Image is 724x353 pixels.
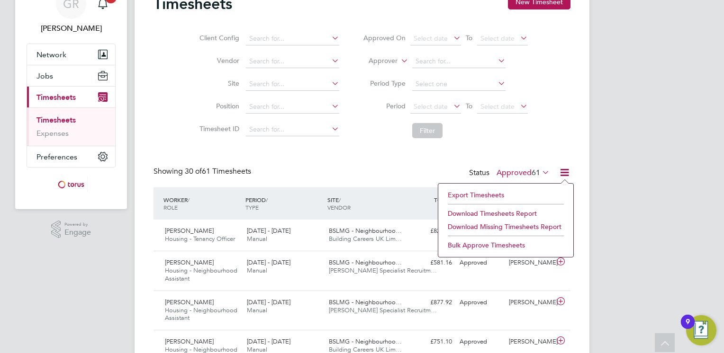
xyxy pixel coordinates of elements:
[165,337,214,345] span: [PERSON_NAME]
[247,266,267,274] span: Manual
[64,229,91,237] span: Engage
[456,295,505,310] div: Approved
[246,123,339,136] input: Search for...
[329,306,437,314] span: [PERSON_NAME] Specialist Recruitm…
[27,87,115,107] button: Timesheets
[329,337,402,345] span: BSLMG - Neighbourhoo…
[363,79,406,88] label: Period Type
[480,34,515,43] span: Select date
[443,238,569,252] li: Bulk Approve Timesheets
[246,100,339,114] input: Search for...
[51,221,91,238] a: Powered byEngage
[329,235,402,243] span: Building Careers UK Lim…
[27,107,115,146] div: Timesheets
[197,102,239,110] label: Position
[480,102,515,111] span: Select date
[443,220,569,233] li: Download Missing Timesheets Report
[363,34,406,42] label: Approved On
[247,298,290,306] span: [DATE] - [DATE]
[266,196,268,203] span: /
[407,255,456,271] div: £581.16
[505,334,554,350] div: [PERSON_NAME]
[197,79,239,88] label: Site
[412,55,506,68] input: Search for...
[27,44,115,65] button: Network
[247,337,290,345] span: [DATE] - [DATE]
[325,191,407,216] div: SITE
[243,191,325,216] div: PERIOD
[414,34,448,43] span: Select date
[247,306,267,314] span: Manual
[505,295,554,310] div: [PERSON_NAME]
[246,32,339,45] input: Search for...
[412,78,506,91] input: Select one
[327,203,351,211] span: VENDOR
[165,235,235,243] span: Housing - Tenancy Officer
[165,306,237,322] span: Housing - Neighbourhood Assistant
[165,298,214,306] span: [PERSON_NAME]
[443,207,569,220] li: Download Timesheets Report
[36,50,66,59] span: Network
[456,334,505,350] div: Approved
[245,203,259,211] span: TYPE
[247,235,267,243] span: Manual
[27,23,116,34] span: Geraldine Rice
[505,255,554,271] div: [PERSON_NAME]
[414,102,448,111] span: Select date
[469,167,552,180] div: Status
[412,123,443,138] button: Filter
[246,55,339,68] input: Search for...
[185,167,251,176] span: 61 Timesheets
[54,177,88,192] img: torus-logo-retina.png
[686,315,716,345] button: Open Resource Center, 9 new notifications
[27,177,116,192] a: Go to home page
[36,129,69,138] a: Expenses
[161,191,243,216] div: WORKER
[188,196,190,203] span: /
[407,223,456,239] div: £821.40
[185,167,202,176] span: 30 of
[197,56,239,65] label: Vendor
[355,56,398,66] label: Approver
[197,124,239,133] label: Timesheet ID
[36,152,77,161] span: Preferences
[463,32,475,44] span: To
[27,65,115,86] button: Jobs
[247,258,290,266] span: [DATE] - [DATE]
[463,100,475,112] span: To
[329,258,402,266] span: BSLMG - Neighbourhoo…
[163,203,178,211] span: ROLE
[247,227,290,235] span: [DATE] - [DATE]
[165,266,237,282] span: Housing - Neighbourhood Assistant
[339,196,341,203] span: /
[329,298,402,306] span: BSLMG - Neighbourhoo…
[154,167,253,176] div: Showing
[329,266,437,274] span: [PERSON_NAME] Specialist Recruitm…
[165,258,214,266] span: [PERSON_NAME]
[443,188,569,202] li: Export Timesheets
[497,168,550,177] label: Approved
[64,221,91,229] span: Powered by
[686,322,690,334] div: 9
[36,93,76,102] span: Timesheets
[197,34,239,42] label: Client Config
[407,295,456,310] div: £877.92
[456,255,505,271] div: Approved
[36,115,76,124] a: Timesheets
[165,227,214,235] span: [PERSON_NAME]
[407,334,456,350] div: £751.10
[434,196,451,203] span: TOTAL
[532,168,540,177] span: 61
[363,102,406,110] label: Period
[329,227,402,235] span: BSLMG - Neighbourhoo…
[27,146,115,167] button: Preferences
[36,71,53,80] span: Jobs
[246,78,339,91] input: Search for...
